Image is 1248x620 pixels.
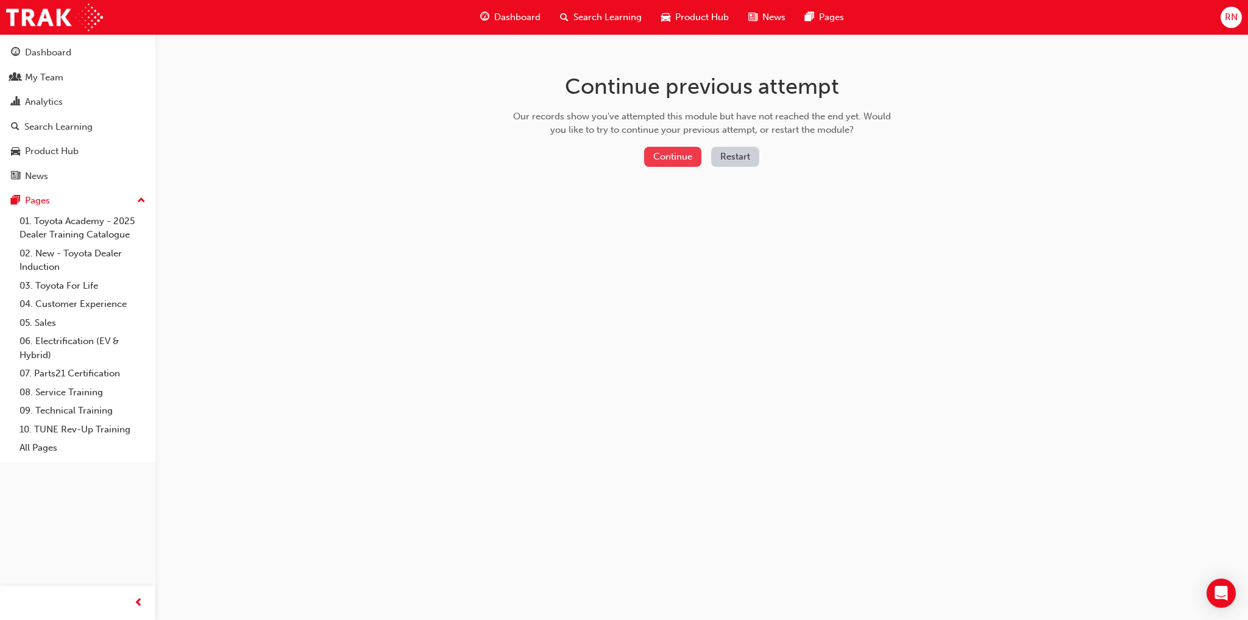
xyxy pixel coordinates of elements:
[15,383,151,402] a: 08. Service Training
[25,46,71,60] div: Dashboard
[805,10,814,25] span: pages-icon
[15,295,151,314] a: 04. Customer Experience
[1225,10,1238,24] span: RN
[651,5,739,30] a: car-iconProduct Hub
[480,10,489,25] span: guage-icon
[5,39,151,189] button: DashboardMy TeamAnalyticsSearch LearningProduct HubNews
[15,401,151,420] a: 09. Technical Training
[11,97,20,108] span: chart-icon
[15,277,151,295] a: 03. Toyota For Life
[11,196,20,206] span: pages-icon
[661,10,670,25] span: car-icon
[15,212,151,244] a: 01. Toyota Academy - 2025 Dealer Training Catalogue
[748,10,757,25] span: news-icon
[25,71,63,85] div: My Team
[819,10,844,24] span: Pages
[795,5,854,30] a: pages-iconPages
[134,596,143,611] span: prev-icon
[470,5,550,30] a: guage-iconDashboard
[509,110,895,137] div: Our records show you've attempted this module but have not reached the end yet. Would you like to...
[11,146,20,157] span: car-icon
[11,72,20,83] span: people-icon
[15,439,151,457] a: All Pages
[5,165,151,188] a: News
[675,10,729,24] span: Product Hub
[550,5,651,30] a: search-iconSearch Learning
[5,189,151,212] button: Pages
[560,10,569,25] span: search-icon
[11,48,20,58] span: guage-icon
[1221,7,1242,28] button: RN
[711,147,759,167] button: Restart
[5,66,151,89] a: My Team
[11,122,19,133] span: search-icon
[15,332,151,364] a: 06. Electrification (EV & Hybrid)
[25,95,63,109] div: Analytics
[15,244,151,277] a: 02. New - Toyota Dealer Induction
[24,120,93,134] div: Search Learning
[5,140,151,163] a: Product Hub
[137,193,146,209] span: up-icon
[573,10,642,24] span: Search Learning
[1207,579,1236,608] div: Open Intercom Messenger
[5,91,151,113] a: Analytics
[509,73,895,100] h1: Continue previous attempt
[25,194,50,208] div: Pages
[6,4,103,31] img: Trak
[15,420,151,439] a: 10. TUNE Rev-Up Training
[15,314,151,333] a: 05. Sales
[644,147,701,167] button: Continue
[494,10,541,24] span: Dashboard
[11,171,20,182] span: news-icon
[762,10,785,24] span: News
[5,41,151,64] a: Dashboard
[739,5,795,30] a: news-iconNews
[5,116,151,138] a: Search Learning
[15,364,151,383] a: 07. Parts21 Certification
[25,144,79,158] div: Product Hub
[25,169,48,183] div: News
